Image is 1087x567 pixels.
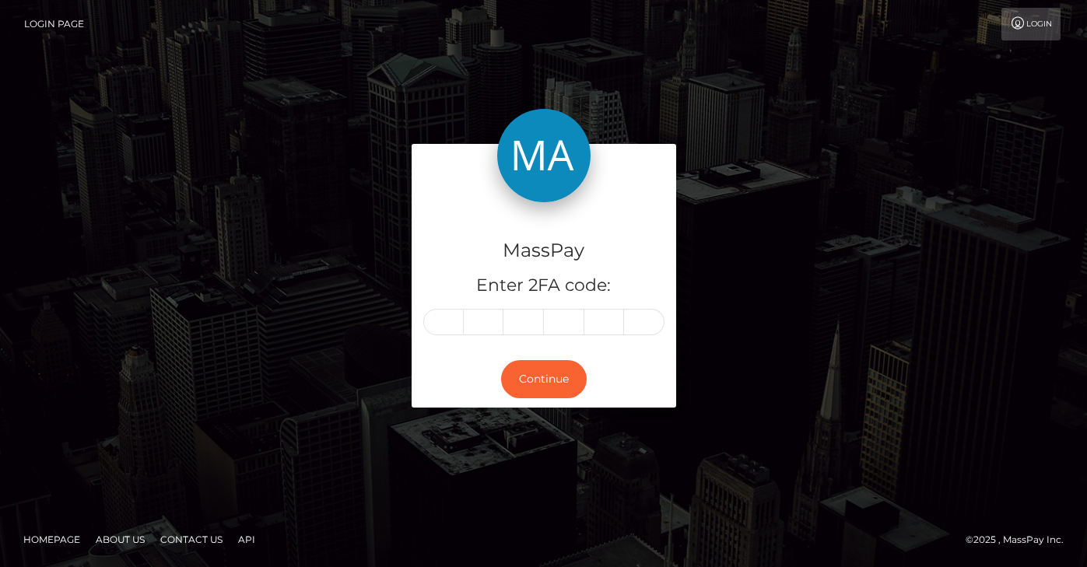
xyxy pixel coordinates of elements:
img: MassPay [497,109,591,202]
a: About Us [89,527,151,551]
h4: MassPay [423,237,664,264]
h5: Enter 2FA code: [423,274,664,298]
a: Login Page [24,8,84,40]
div: © 2025 , MassPay Inc. [966,531,1075,548]
a: Contact Us [154,527,229,551]
a: API [232,527,261,551]
a: Login [1001,8,1061,40]
button: Continue [501,360,587,398]
a: Homepage [17,527,86,551]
